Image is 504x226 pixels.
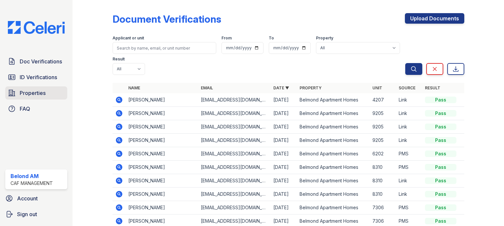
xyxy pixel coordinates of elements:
[370,201,396,215] td: 7306
[297,107,369,120] td: Belmond Apartment Homes
[396,201,422,215] td: PMS
[271,161,297,174] td: [DATE]
[201,85,213,90] a: Email
[425,110,456,117] div: Pass
[10,180,53,187] div: CAF Management
[126,134,198,147] td: [PERSON_NAME]
[126,93,198,107] td: [PERSON_NAME]
[3,21,70,34] img: CE_Logo_Blue-a8612792a0a2168367f1c8372b55b34899dd931a85d93a1a3d3e32e68fde9ad4.png
[113,13,221,25] div: Document Verifications
[396,107,422,120] td: Link
[128,85,140,90] a: Name
[126,107,198,120] td: [PERSON_NAME]
[20,57,62,65] span: Doc Verifications
[425,97,456,103] div: Pass
[5,71,67,84] a: ID Verifications
[271,147,297,161] td: [DATE]
[425,204,456,211] div: Pass
[198,107,271,120] td: [EMAIL_ADDRESS][DOMAIN_NAME]
[297,120,369,134] td: Belmond Apartment Homes
[126,120,198,134] td: [PERSON_NAME]
[126,161,198,174] td: [PERSON_NAME]
[17,210,37,218] span: Sign out
[20,105,30,113] span: FAQ
[113,56,125,62] label: Result
[269,35,274,41] label: To
[300,85,322,90] a: Property
[271,93,297,107] td: [DATE]
[370,107,396,120] td: 9205
[271,107,297,120] td: [DATE]
[297,174,369,188] td: Belmond Apartment Homes
[425,218,456,224] div: Pass
[5,102,67,115] a: FAQ
[370,147,396,161] td: 6202
[3,208,70,221] a: Sign out
[370,188,396,201] td: 8310
[221,35,232,41] label: From
[198,147,271,161] td: [EMAIL_ADDRESS][DOMAIN_NAME]
[113,35,144,41] label: Applicant or unit
[425,191,456,197] div: Pass
[5,86,67,100] a: Properties
[396,93,422,107] td: Link
[198,174,271,188] td: [EMAIL_ADDRESS][DOMAIN_NAME]
[198,188,271,201] td: [EMAIL_ADDRESS][DOMAIN_NAME]
[405,13,464,24] a: Upload Documents
[271,174,297,188] td: [DATE]
[271,188,297,201] td: [DATE]
[396,161,422,174] td: PMS
[297,201,369,215] td: Belmond Apartment Homes
[370,120,396,134] td: 9205
[126,188,198,201] td: [PERSON_NAME]
[396,174,422,188] td: Link
[316,35,333,41] label: Property
[20,73,57,81] span: ID Verifications
[20,89,46,97] span: Properties
[198,120,271,134] td: [EMAIL_ADDRESS][DOMAIN_NAME]
[198,201,271,215] td: [EMAIL_ADDRESS][DOMAIN_NAME]
[399,85,415,90] a: Source
[126,174,198,188] td: [PERSON_NAME]
[370,161,396,174] td: 8310
[396,120,422,134] td: Link
[425,124,456,130] div: Pass
[396,134,422,147] td: Link
[3,192,70,205] a: Account
[372,85,382,90] a: Unit
[271,120,297,134] td: [DATE]
[198,93,271,107] td: [EMAIL_ADDRESS][DOMAIN_NAME]
[113,42,216,54] input: Search by name, email, or unit number
[271,134,297,147] td: [DATE]
[425,164,456,170] div: Pass
[198,134,271,147] td: [EMAIL_ADDRESS][DOMAIN_NAME]
[370,134,396,147] td: 9205
[370,93,396,107] td: 4207
[271,201,297,215] td: [DATE]
[425,85,440,90] a: Result
[126,201,198,215] td: [PERSON_NAME]
[425,177,456,184] div: Pass
[396,188,422,201] td: Link
[297,188,369,201] td: Belmond Apartment Homes
[5,55,67,68] a: Doc Verifications
[17,194,38,202] span: Account
[297,161,369,174] td: Belmond Apartment Homes
[10,172,53,180] div: Belond AM
[370,174,396,188] td: 8310
[297,93,369,107] td: Belmond Apartment Homes
[297,147,369,161] td: Belmond Apartment Homes
[425,150,456,157] div: Pass
[297,134,369,147] td: Belmond Apartment Homes
[126,147,198,161] td: [PERSON_NAME]
[198,161,271,174] td: [EMAIL_ADDRESS][DOMAIN_NAME]
[425,137,456,144] div: Pass
[273,85,289,90] a: Date ▼
[396,147,422,161] td: PMS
